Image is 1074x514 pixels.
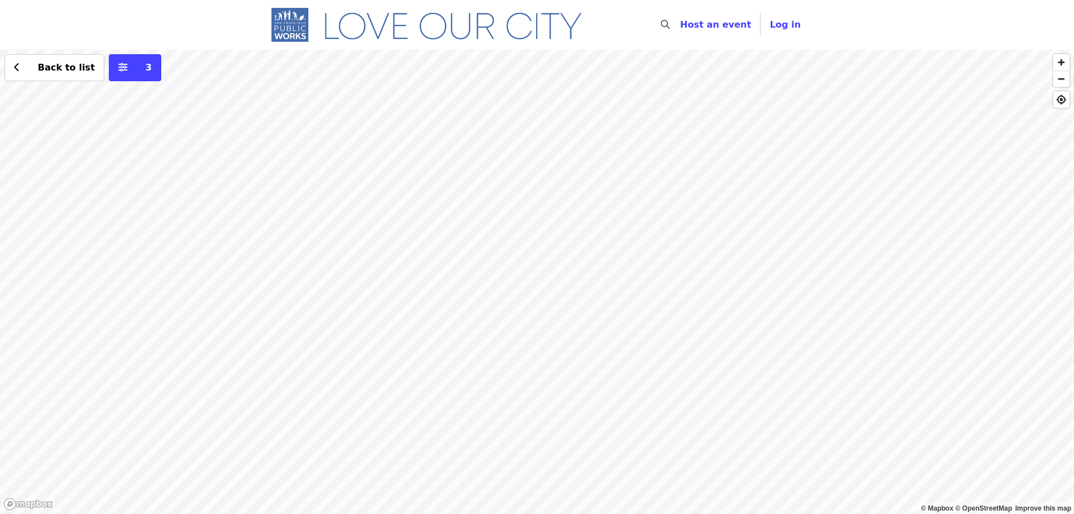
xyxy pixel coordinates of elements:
a: Map feedback [1015,504,1071,512]
button: Zoom In [1053,54,1069,71]
button: Find My Location [1053,91,1069,108]
button: Log in [761,14,810,36]
button: Back to list [5,54,104,81]
i: chevron-left icon [14,62,20,73]
button: Zoom Out [1053,71,1069,87]
button: More filters (3 selected) [109,54,161,81]
input: Search [677,11,686,38]
a: Mapbox [921,504,954,512]
img: SF Public Works - Home [264,7,599,43]
span: 3 [145,62,152,73]
a: Host an event [680,19,751,30]
a: OpenStreetMap [955,504,1012,512]
span: Log in [770,19,801,30]
a: Mapbox logo [3,498,53,511]
i: sliders-h icon [118,62,127,73]
span: Back to list [38,62,95,73]
i: search icon [661,19,670,30]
